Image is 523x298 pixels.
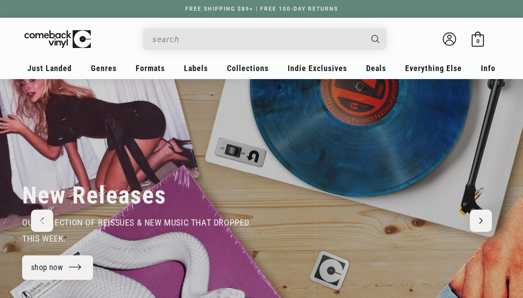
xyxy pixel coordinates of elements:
span: Info [481,64,496,73]
span: Collections [227,64,269,73]
span: Just Landed [27,64,72,73]
span: Labels [184,64,208,73]
span: our selection of reissues & new music that dropped this week. [22,217,250,244]
a: shop now [22,255,93,280]
span: Indie Exclusives [288,64,347,73]
span: Genres [91,64,117,73]
div: Search [143,28,386,50]
span: Deals [366,64,386,73]
span: Formats [136,64,165,73]
span: 0 [476,38,480,44]
a: FREE SHIPPING $89+ | FREE 100-DAY RETURNS [176,6,347,12]
span: Everything Else [405,64,462,73]
button: Search [364,28,388,50]
h2: New Releases [22,181,167,210]
input: search [152,30,363,48]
